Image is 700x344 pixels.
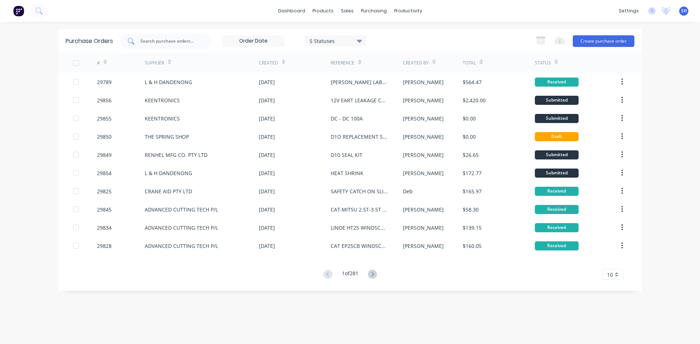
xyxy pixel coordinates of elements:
div: HEAT SHRINK [331,169,363,177]
div: products [309,5,337,16]
div: [DATE] [259,206,275,213]
div: [DATE] [259,151,275,159]
div: $0.00 [463,133,476,141]
div: KEENTRONICS [145,96,180,104]
div: [DATE] [259,187,275,195]
div: CAT-MITSU 2.5T-3.5T CABIN [331,206,388,213]
div: $160.05 [463,242,482,250]
div: D10 SEAL KIT [331,151,362,159]
div: [PERSON_NAME] [403,78,444,86]
div: 29845 [97,206,112,213]
div: purchasing [357,5,390,16]
div: Supplier [145,60,164,66]
div: $0.00 [463,115,476,122]
img: Factory [13,5,24,16]
div: $139.15 [463,224,482,232]
div: $2,420.00 [463,96,486,104]
div: ADVANCED CUTTING TECH P/L [145,242,218,250]
div: 29834 [97,224,112,232]
div: Status [535,60,551,66]
div: Created [259,60,278,66]
div: 29825 [97,187,112,195]
div: [DATE] [259,169,275,177]
div: [PERSON_NAME] LABEL CARTRIDGE [331,78,388,86]
div: THE SPRING SHOP [145,133,189,141]
div: L & H DANDENONG [145,78,192,86]
div: D1O REPLACEMENT SPRINGS [331,133,388,141]
div: $564.47 [463,78,482,86]
div: ADVANCED CUTTING TECH P/L [145,224,218,232]
div: [DATE] [259,133,275,141]
div: Draft [535,132,579,141]
div: [PERSON_NAME] [403,169,444,177]
div: $165.97 [463,187,482,195]
div: [PERSON_NAME] [403,96,444,104]
button: Create purchase order [573,35,634,47]
div: L & H DANDENONG [145,169,192,177]
div: 29855 [97,115,112,122]
div: 29828 [97,242,112,250]
div: RENHEL MFG CO. PTY LTD [145,151,207,159]
div: CAT EP25CB WINDSCREEN - NO WIPER [331,242,388,250]
div: Submitted [535,150,579,159]
div: [PERSON_NAME] [403,151,444,159]
input: Search purchase orders... [140,37,200,45]
div: [DATE] [259,78,275,86]
input: Order Date [223,36,284,47]
div: KEENTRONICS [145,115,180,122]
div: sales [337,5,357,16]
div: # [97,60,100,66]
div: [PERSON_NAME] [403,206,444,213]
div: [DATE] [259,115,275,122]
div: [PERSON_NAME] [403,115,444,122]
div: $58.30 [463,206,479,213]
div: 29789 [97,78,112,86]
div: [DATE] [259,96,275,104]
div: Created By [403,60,429,66]
div: Received [535,78,579,87]
div: 29850 [97,133,112,141]
div: Received [535,241,579,250]
span: SH [681,8,687,14]
div: [DATE] [259,242,275,250]
div: 5 Statuses [310,37,362,44]
div: [DATE] [259,224,275,232]
div: Received [535,205,579,214]
div: 29849 [97,151,112,159]
div: Submitted [535,96,579,105]
div: Total [463,60,476,66]
div: settings [615,5,642,16]
div: $26.65 [463,151,479,159]
div: productivity [390,5,426,16]
span: 10 [607,271,613,278]
div: $172.77 [463,169,482,177]
div: [PERSON_NAME] [403,242,444,250]
div: 29856 [97,96,112,104]
div: Submitted [535,114,579,123]
div: Purchase Orders [66,37,113,46]
div: 1 of 281 [342,269,358,280]
div: LINDE HT25 WINDSCREEN - LASERCUTTING [331,224,388,232]
div: DC - DC 100A [331,115,363,122]
div: CRANE AID PTY LTD [145,187,192,195]
div: Received [535,187,579,196]
div: ADVANCED CUTTING TECH P/L [145,206,218,213]
div: Submitted [535,169,579,178]
div: Received [535,223,579,232]
a: dashboard [275,5,309,16]
div: Reference [331,60,354,66]
div: 12V EART LEAKAGE CARDS [331,96,388,104]
div: 29854 [97,169,112,177]
div: [PERSON_NAME] [403,224,444,232]
div: Deb [403,187,413,195]
div: [PERSON_NAME] [403,133,444,141]
div: SAFETY CATCH ON SLING HOOK [331,187,388,195]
